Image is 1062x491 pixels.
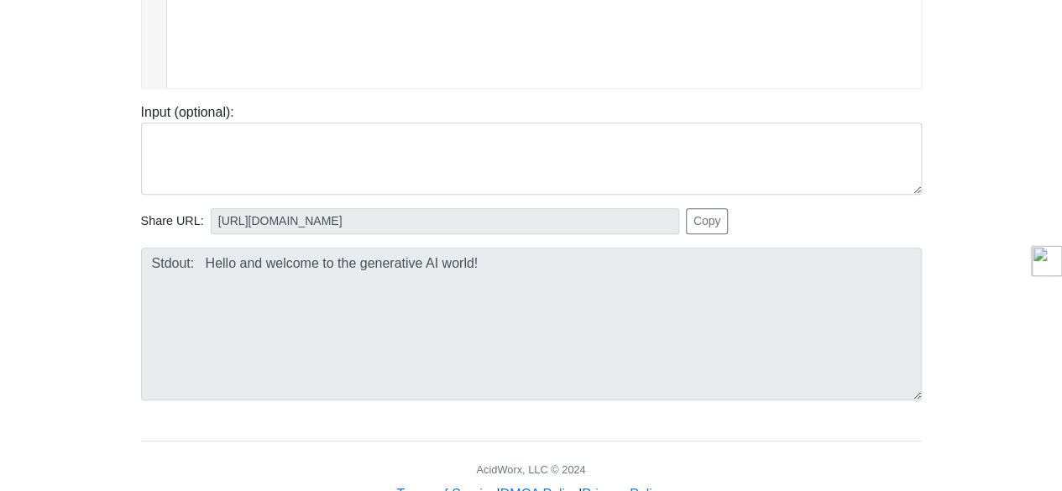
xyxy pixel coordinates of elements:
span: Share URL: [141,212,204,231]
div: Input (optional): [128,102,934,195]
div: AcidWorx, LLC © 2024 [476,462,585,478]
input: No share available yet [211,208,679,234]
button: Copy [686,208,729,234]
img: toggle-logo.svg [1032,246,1062,276]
